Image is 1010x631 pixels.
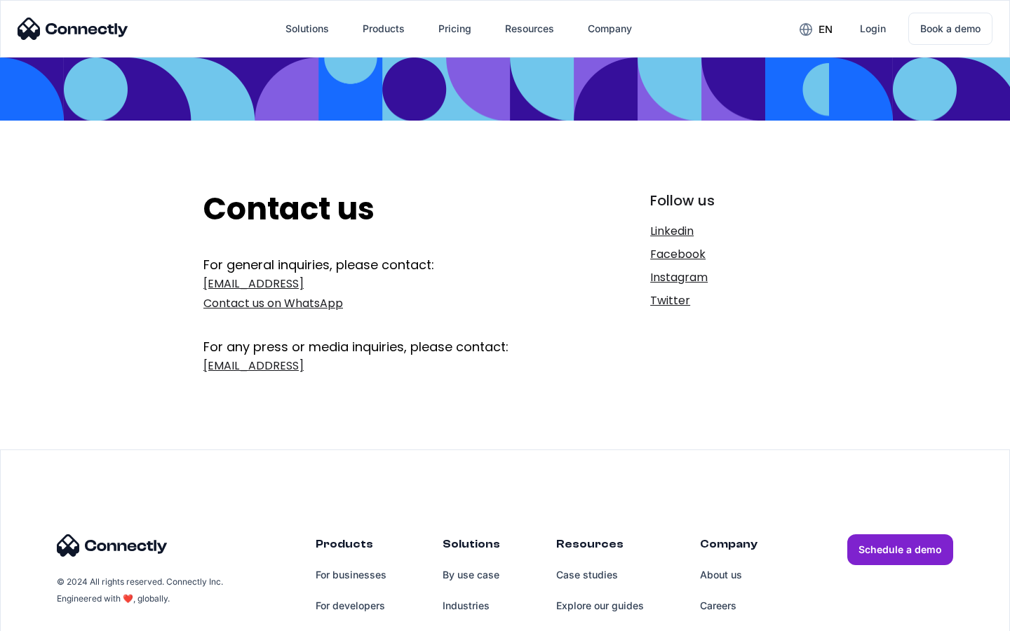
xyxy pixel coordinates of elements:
a: For businesses [316,559,386,590]
a: By use case [443,559,500,590]
a: Pricing [427,12,483,46]
div: Resources [505,19,554,39]
img: Connectly Logo [57,534,168,557]
ul: Language list [28,606,84,626]
div: Follow us [650,191,807,210]
a: Linkedin [650,222,807,241]
div: Login [860,19,886,39]
a: Schedule a demo [847,534,953,565]
div: Company [700,534,757,559]
a: Twitter [650,291,807,311]
div: Products [316,534,386,559]
div: © 2024 All rights reserved. Connectly Inc. Engineered with ❤️, globally. [57,574,225,607]
a: About us [700,559,757,590]
img: Connectly Logo [18,18,128,40]
a: Login [849,12,897,46]
aside: Language selected: English [14,606,84,626]
a: [EMAIL_ADDRESS]Contact us on WhatsApp [203,274,559,313]
h2: Contact us [203,191,559,228]
div: For any press or media inquiries, please contact: [203,317,559,356]
a: Industries [443,590,500,621]
a: [EMAIL_ADDRESS] [203,356,559,376]
a: Careers [700,590,757,621]
div: Company [588,19,632,39]
div: Solutions [285,19,329,39]
div: en [819,20,833,39]
div: For general inquiries, please contact: [203,256,559,274]
a: Explore our guides [556,590,644,621]
div: Pricing [438,19,471,39]
div: Resources [556,534,644,559]
a: Case studies [556,559,644,590]
a: Book a demo [908,13,992,45]
a: For developers [316,590,386,621]
div: Solutions [443,534,500,559]
a: Facebook [650,245,807,264]
div: Products [363,19,405,39]
a: Instagram [650,268,807,287]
